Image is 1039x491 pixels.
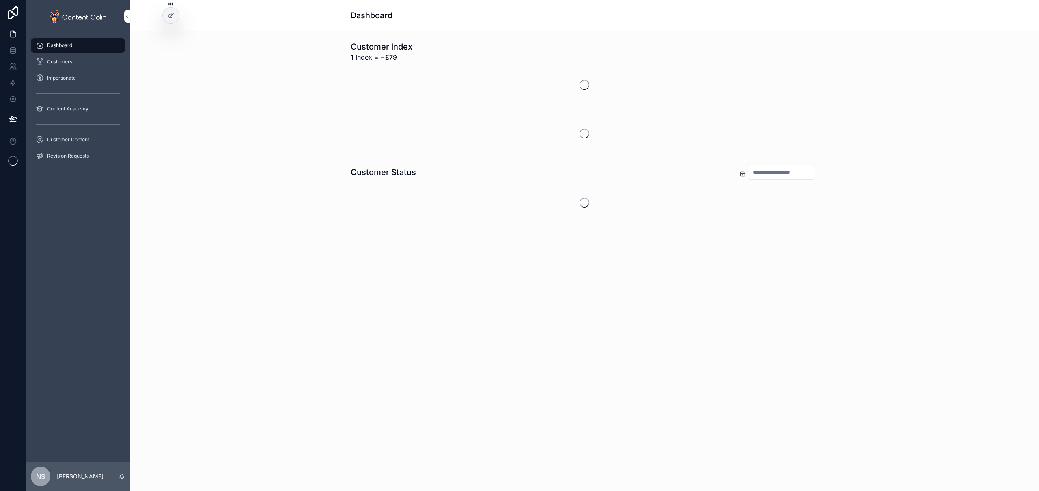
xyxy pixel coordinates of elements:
img: App logo [50,10,106,23]
a: Content Academy [31,102,125,116]
div: scrollable content [26,32,130,174]
span: Content Academy [47,106,88,112]
span: Dashboard [47,42,72,49]
h1: Dashboard [351,10,392,21]
a: Customer Content [31,132,125,147]
span: Customers [47,58,72,65]
a: Impersonate [31,71,125,85]
span: Impersonate [47,75,76,81]
a: Customers [31,54,125,69]
h1: Customer Index [351,41,412,52]
a: Revision Requests [31,149,125,163]
span: Customer Content [47,136,89,143]
a: Dashboard [31,38,125,53]
span: 1 Index = ~£79 [351,52,412,62]
p: [PERSON_NAME] [57,472,103,480]
span: NS [36,472,45,481]
h1: Customer Status [351,167,416,178]
span: Revision Requests [47,153,89,159]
